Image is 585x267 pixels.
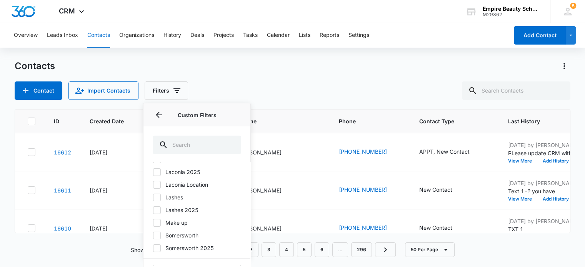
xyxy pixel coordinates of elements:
[339,186,401,195] div: Phone - +16037831065 - Select to Edit Field
[237,148,282,156] p: [PERSON_NAME]
[15,60,55,72] h1: Contacts
[267,23,290,48] button: Calendar
[87,23,110,48] button: Contacts
[202,242,396,257] nav: Pagination
[14,23,38,48] button: Overview
[279,242,294,257] a: Page 4
[190,23,204,48] button: Deals
[243,23,258,48] button: Tasks
[163,23,181,48] button: History
[483,12,539,17] div: account id
[297,242,312,257] a: Page 5
[153,231,241,239] label: Somersworth
[153,193,241,201] label: Lashes
[244,242,258,257] a: Page 2
[462,81,570,100] input: Search Contacts
[419,117,478,125] span: Contact Type
[153,111,241,119] p: Custom Filters
[419,186,466,195] div: Contact Type - New Contact - Select to Edit Field
[339,148,387,156] a: [PHONE_NUMBER]
[570,3,576,9] div: notifications count
[153,206,241,214] label: Lashes 2025
[320,23,339,48] button: Reports
[90,148,135,156] div: [DATE]
[237,224,282,232] p: [PERSON_NAME]
[570,3,576,9] span: 5
[54,187,71,194] a: Navigate to contact details page for Elizabeth Ellinger
[375,242,396,257] a: Next Page
[219,222,295,234] div: Contact Name - Sabrina Staples - Select to Edit Field
[68,81,138,100] button: Import Contacts
[54,149,71,156] a: Navigate to contact details page for Annabell Daniels
[237,186,282,194] p: [PERSON_NAME]
[153,181,241,189] label: Laconia Location
[153,136,241,154] input: Search
[90,186,135,194] div: [DATE]
[405,242,455,257] button: 50 Per Page
[153,168,241,176] label: Laconia 2025
[219,117,309,125] span: Contact Name
[213,23,234,48] button: Projects
[419,148,470,156] div: APPT, New Contact
[339,224,401,233] div: Phone - +16038338811 - Select to Edit Field
[119,23,154,48] button: Organizations
[419,224,466,233] div: Contact Type - New Contact - Select to Edit Field
[339,186,387,194] a: [PHONE_NUMBER]
[348,23,369,48] button: Settings
[508,159,537,163] button: View More
[219,184,295,196] div: Contact Name - Elizabeth Ellinger - Select to Edit Field
[54,225,71,232] a: Navigate to contact details page for Sabrina Staples
[351,242,372,257] a: Page 296
[339,117,390,125] span: Phone
[339,224,387,232] a: [PHONE_NUMBER]
[537,159,574,163] button: Add History
[54,117,60,125] span: ID
[508,197,537,201] button: View More
[262,242,276,257] a: Page 3
[153,244,241,252] label: Somersworth 2025
[537,197,574,201] button: Add History
[483,6,539,12] div: account name
[153,109,165,121] button: Back
[15,81,62,100] button: Add Contact
[153,219,241,227] label: Make up
[419,148,483,157] div: Contact Type - APPT, New Contact - Select to Edit Field
[47,23,78,48] button: Leads Inbox
[145,81,188,100] button: Filters
[59,7,75,15] span: CRM
[419,186,452,194] div: New Contact
[514,26,566,45] button: Add Contact
[90,224,135,232] div: [DATE]
[339,148,401,157] div: Phone - (603) 520-0146 - Select to Edit Field
[131,246,193,254] p: Showing 1-50 of 14757
[299,23,310,48] button: Lists
[90,117,124,125] span: Created Date
[219,146,295,158] div: Contact Name - Annabell Daniels - Select to Edit Field
[419,224,452,232] div: New Contact
[558,60,570,72] button: Actions
[315,242,329,257] a: Page 6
